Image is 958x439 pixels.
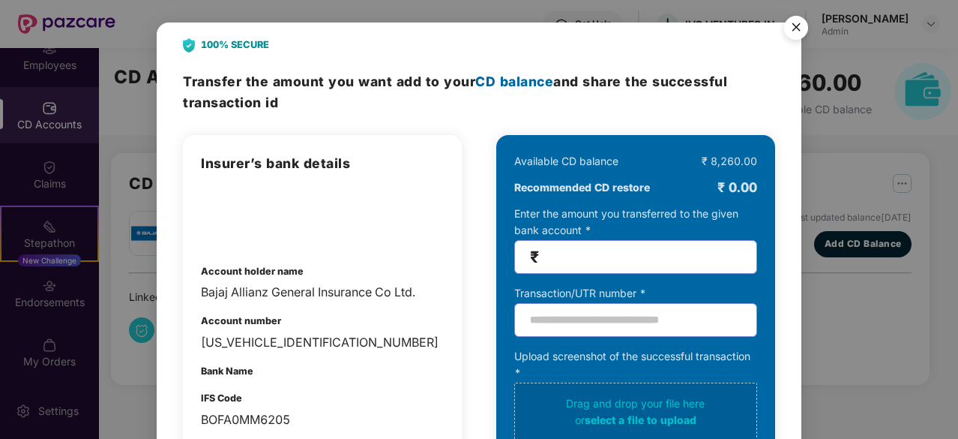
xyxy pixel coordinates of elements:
b: IFS Code [201,392,242,404]
div: BOFA0MM6205 [201,410,444,429]
div: Available CD balance [514,153,618,170]
button: Close [775,8,816,49]
b: Account holder name [201,266,304,277]
b: 100% SECURE [201,38,269,53]
div: Enter the amount you transferred to the given bank account * [514,206,757,274]
div: [US_VEHICLE_IDENTIFICATION_NUMBER] [201,333,444,352]
b: Bank Name [201,365,253,377]
div: Transaction/UTR number * [514,285,757,302]
div: ₹ 8,260.00 [702,153,757,170]
span: ₹ [530,248,539,266]
div: or [520,412,751,428]
div: ₹ 0.00 [717,177,757,198]
h3: Transfer the amount and share the successful transaction id [183,71,775,113]
span: select a file to upload [585,413,696,426]
span: CD balance [475,74,553,89]
img: svg+xml;base64,PHN2ZyB4bWxucz0iaHR0cDovL3d3dy53My5vcmcvMjAwMC9zdmciIHdpZHRoPSIyNCIgaGVpZ2h0PSIyOC... [183,38,195,53]
span: you want add to your [328,74,553,89]
h3: Insurer’s bank details [201,153,444,174]
img: svg+xml;base64,PHN2ZyB4bWxucz0iaHR0cDovL3d3dy53My5vcmcvMjAwMC9zdmciIHdpZHRoPSI1NiIgaGVpZ2h0PSI1Ni... [775,9,817,51]
b: Recommended CD restore [514,179,650,196]
img: login [201,189,279,242]
div: Bajaj Allianz General Insurance Co Ltd. [201,283,444,302]
b: Account number [201,315,281,326]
